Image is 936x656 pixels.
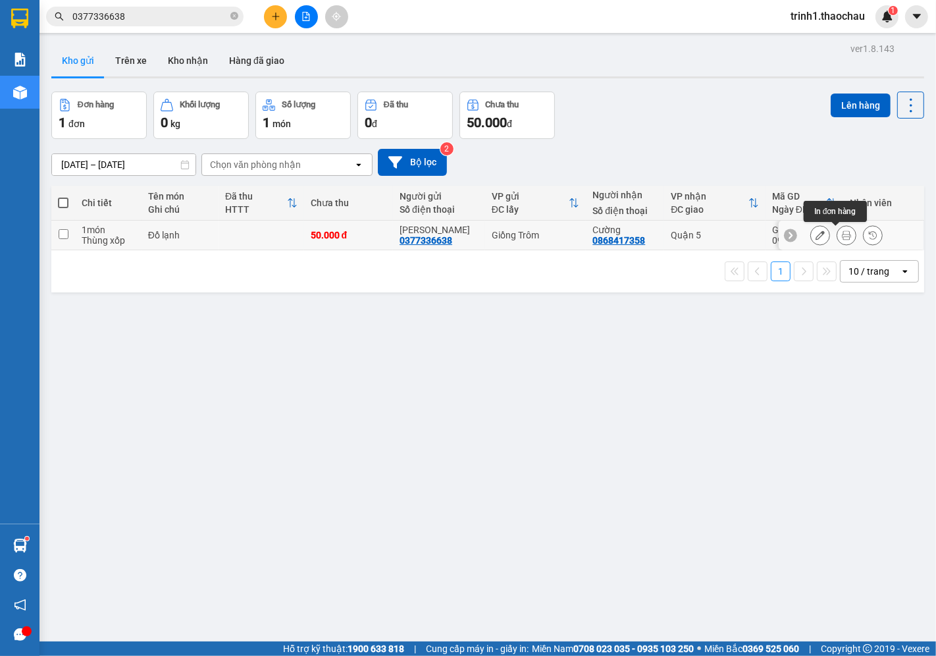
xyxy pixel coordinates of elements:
[5,28,24,41] span: Thư
[225,191,286,202] div: Đã thu
[82,235,135,246] div: Thùng xốp
[671,230,759,240] div: Quận 5
[5,43,65,55] span: 0369296001
[82,198,135,208] div: Chi tiết
[157,45,219,76] button: Kho nhận
[772,225,837,235] div: GT2509150002
[414,642,416,656] span: |
[357,92,453,139] button: Đã thu0đ
[848,265,889,278] div: 10 / trang
[671,204,748,215] div: ĐC giao
[219,45,295,76] button: Hàng đã giao
[467,115,507,130] span: 50.000
[772,191,826,202] div: Mã GD
[59,115,66,130] span: 1
[13,86,27,99] img: warehouse-icon
[5,90,89,102] span: 1 - Thùng nhỏ (gt)
[440,142,454,155] sup: 2
[804,201,867,222] div: In đơn hàng
[21,68,53,80] span: 30.000
[592,205,658,216] div: Số điện thoại
[148,230,212,240] div: Đồ lạnh
[51,45,105,76] button: Kho gửi
[210,158,301,171] div: Chọn văn phòng nhận
[592,235,645,246] div: 0868417358
[14,628,26,641] span: message
[772,235,837,246] div: 09:43 [DATE]
[742,643,799,654] strong: 0369 525 060
[400,191,479,202] div: Người gửi
[188,89,195,103] span: 1
[325,5,348,28] button: aim
[353,159,364,170] svg: open
[78,100,114,109] div: Đơn hàng
[772,204,826,215] div: Ngày ĐH
[697,646,701,651] span: ⚪️
[283,642,404,656] span: Hỗ trợ kỹ thuật:
[507,119,512,129] span: đ
[11,9,28,28] img: logo-vxr
[295,5,318,28] button: file-add
[230,11,238,23] span: close-circle
[592,225,658,235] div: Cường
[102,43,161,55] span: 0986587532
[486,100,519,109] div: Chưa thu
[911,11,923,22] span: caret-down
[102,28,120,41] span: Mai
[14,599,26,611] span: notification
[900,266,910,277] svg: open
[148,191,212,202] div: Tên món
[263,115,270,130] span: 1
[831,94,891,117] button: Lên hàng
[891,6,895,15] span: 1
[13,539,27,553] img: warehouse-icon
[273,119,291,129] span: món
[52,154,195,175] input: Select a date range.
[230,12,238,20] span: close-circle
[161,115,168,130] span: 0
[153,92,249,139] button: Khối lượng0kg
[592,190,658,200] div: Người nhận
[905,5,928,28] button: caret-down
[492,230,580,240] div: Giồng Trôm
[400,235,452,246] div: 0377336638
[400,225,479,235] div: Thanh
[102,14,195,26] p: Nhận:
[810,225,830,245] div: Sửa đơn hàng
[311,198,386,208] div: Chưa thu
[780,8,875,24] span: trinh1.thaochau
[25,537,29,541] sup: 1
[400,204,479,215] div: Số điện thoại
[492,204,569,215] div: ĐC lấy
[51,92,147,139] button: Đơn hàng1đơn
[130,14,165,26] span: Mỹ Tho
[37,14,92,26] span: Giồng Trôm
[105,45,157,76] button: Trên xe
[5,65,101,83] td: CR:
[68,119,85,129] span: đơn
[282,100,315,109] div: Số lượng
[704,642,799,656] span: Miền Bắc
[378,149,447,176] button: Bộ lọc
[219,186,303,221] th: Toggle SortBy
[118,68,124,80] span: 0
[301,12,311,21] span: file-add
[384,100,408,109] div: Đã thu
[426,642,529,656] span: Cung cấp máy in - giấy in:
[225,204,286,215] div: HTTT
[264,5,287,28] button: plus
[101,65,196,83] td: CC:
[664,186,766,221] th: Toggle SortBy
[180,100,220,109] div: Khối lượng
[173,90,188,103] span: SL:
[170,119,180,129] span: kg
[14,569,26,582] span: question-circle
[332,12,341,21] span: aim
[348,643,404,654] strong: 1900 633 818
[5,14,100,26] p: Gửi từ:
[13,53,27,67] img: solution-icon
[459,92,555,139] button: Chưa thu50.000đ
[148,204,212,215] div: Ghi chú
[771,261,791,281] button: 1
[809,642,811,656] span: |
